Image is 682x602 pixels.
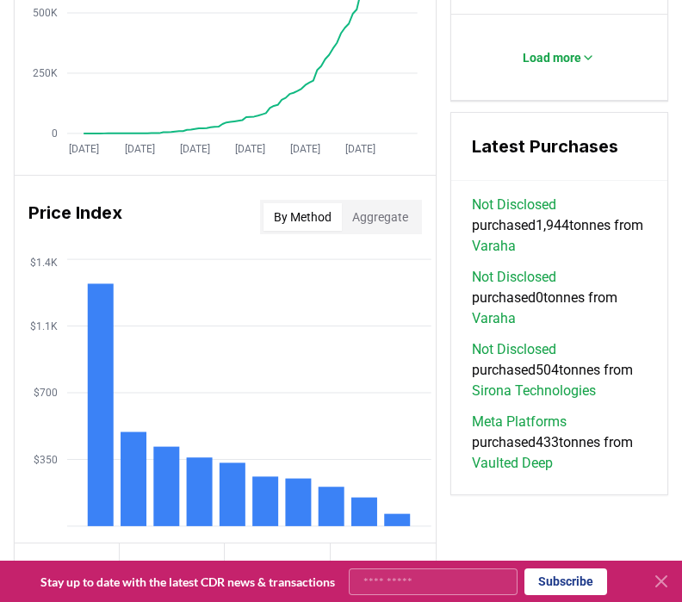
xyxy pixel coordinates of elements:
a: Not Disclosed [472,195,556,215]
tspan: [DATE] [69,143,99,155]
tspan: $1.1K [30,320,58,332]
tspan: [DATE] [125,143,155,155]
tspan: 0 [52,127,58,140]
h3: Latest Purchases [472,133,647,159]
a: Not Disclosed [472,339,556,360]
h3: Price Index [28,200,122,234]
span: purchased 504 tonnes from [472,339,647,401]
tspan: [DATE] [345,143,375,155]
span: purchased 0 tonnes from [472,267,647,329]
button: Load more [509,40,609,75]
tspan: [DATE] [290,143,320,155]
button: Aggregate [342,203,418,231]
tspan: [DATE] [235,143,265,155]
tspan: $1.4K [30,257,58,269]
a: Varaha [472,236,516,257]
a: Meta Platforms [472,412,567,432]
a: Sirona Technologies [472,381,596,401]
tspan: $350 [34,454,58,466]
a: Varaha [472,308,516,329]
span: purchased 1,944 tonnes from [472,195,647,257]
tspan: $700 [34,387,58,399]
tspan: [DATE] [180,143,210,155]
span: purchased 433 tonnes from [472,412,647,474]
tspan: 250K [33,67,58,79]
a: Not Disclosed [472,267,556,288]
p: Load more [523,49,581,66]
button: By Method [263,203,342,231]
tspan: 500K [33,7,58,19]
a: Vaulted Deep [472,453,553,474]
